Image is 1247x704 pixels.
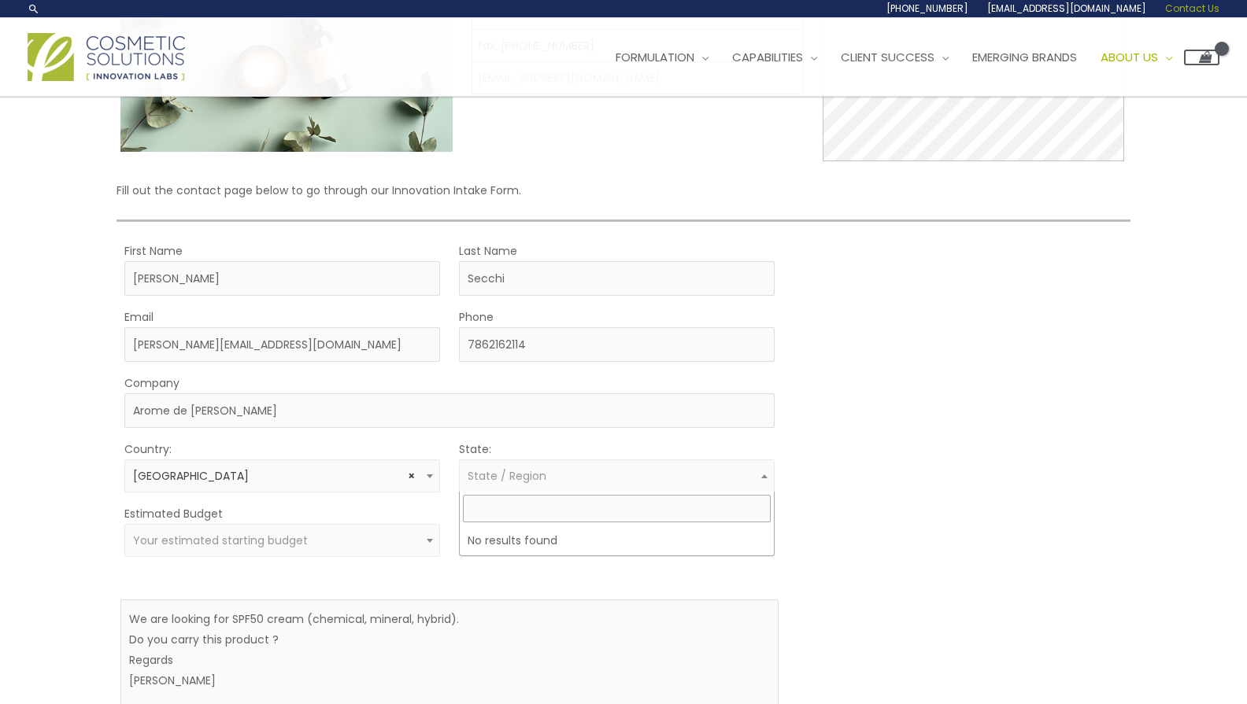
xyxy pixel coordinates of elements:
[960,34,1089,81] a: Emerging Brands
[604,34,720,81] a: Formulation
[124,327,440,362] input: Enter Your Email
[28,33,185,81] img: Cosmetic Solutions Logo
[124,373,179,393] label: Company
[1101,49,1158,65] span: About Us
[408,469,415,484] span: Remove all items
[459,327,775,362] input: Enter Your Phone Number
[117,180,1131,201] p: Fill out the contact page below to go through our Innovation Intake Form.
[459,241,517,261] label: Last Name
[1089,34,1184,81] a: About Us
[459,307,494,327] label: Phone
[1184,50,1219,65] a: View Shopping Cart, empty
[829,34,960,81] a: Client Success
[459,439,491,459] label: State:
[124,393,775,428] input: Company Name
[987,2,1146,15] span: [EMAIL_ADDRESS][DOMAIN_NAME]
[1165,2,1219,15] span: Contact Us
[124,261,440,296] input: First Name
[460,525,774,555] li: No results found
[592,34,1219,81] nav: Site Navigation
[732,49,803,65] span: Capabilities
[133,469,431,484] span: Monaco
[124,307,154,327] label: Email
[124,439,172,459] label: Country:
[886,2,968,15] span: [PHONE_NUMBER]
[841,49,934,65] span: Client Success
[972,49,1077,65] span: Emerging Brands
[459,261,775,296] input: Last Name
[720,34,829,81] a: Capabilities
[124,241,183,261] label: First Name
[124,459,440,492] span: Monaco
[468,468,546,484] span: State / Region
[28,2,40,15] a: Search icon link
[133,533,308,548] span: Your estimated starting budget
[616,49,694,65] span: Formulation
[124,503,223,524] label: Estimated Budget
